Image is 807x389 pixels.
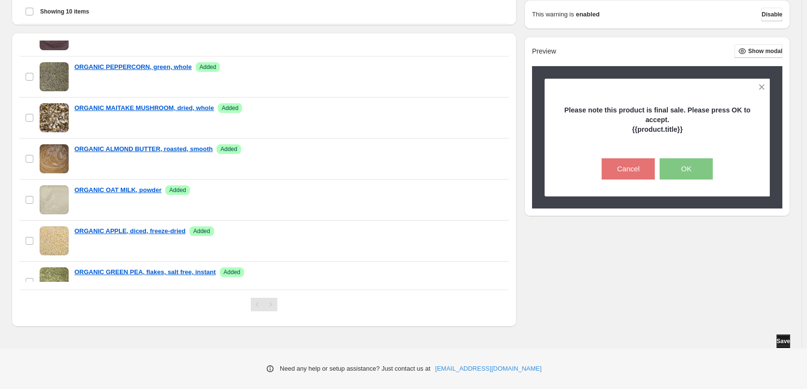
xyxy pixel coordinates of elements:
img: ORGANIC PEPPERCORN, green, whole [40,62,69,91]
button: Save [777,334,790,348]
strong: {{product.title}} [632,125,683,133]
strong: enabled [576,10,600,19]
span: Showing 10 items [40,8,89,15]
a: [EMAIL_ADDRESS][DOMAIN_NAME] [435,364,542,374]
button: Cancel [602,158,655,180]
button: Show modal [735,44,782,58]
span: Added [193,227,210,235]
img: ORGANIC ALMOND BUTTER, roasted, smooth [40,144,69,173]
span: Added [222,104,239,112]
button: Disable [762,8,782,21]
a: ORGANIC APPLE, diced, freeze-dried [74,226,186,236]
img: ORGANIC MAITAKE MUSHROOM, dried, whole [40,103,69,132]
span: Disable [762,11,782,18]
a: ORGANIC OAT MILK, powder [74,185,161,195]
a: ORGANIC PEPPERCORN, green, whole [74,62,192,72]
p: This warning is [532,10,574,19]
a: ORGANIC ALMOND BUTTER, roasted, smooth [74,144,213,154]
strong: Please note this product is final sale. Please press OK to accept. [564,106,750,124]
span: Save [777,337,790,345]
nav: Pagination [251,298,277,311]
span: Added [224,268,241,276]
a: ORGANIC GREEN PEA, flakes, salt free, instant [74,267,216,277]
a: ORGANIC MAITAKE MUSHROOM, dried, whole [74,103,214,113]
span: Show modal [748,47,782,55]
img: ORGANIC OAT MILK, powder [40,185,69,214]
button: OK [660,158,713,180]
img: ORGANIC GREEN PEA, flakes, salt free, instant [40,267,69,296]
span: Added [200,63,216,71]
span: Added [169,186,186,194]
img: ORGANIC APPLE, diced, freeze-dried [40,226,69,255]
h2: Preview [532,47,556,56]
span: Added [220,145,237,153]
